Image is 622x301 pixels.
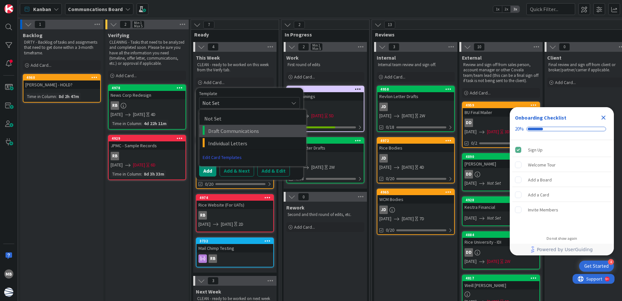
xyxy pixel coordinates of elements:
[285,31,361,38] span: In Progress
[4,288,13,297] img: avatar
[133,111,145,118] span: [DATE]
[463,203,539,211] div: Kestra Financial
[377,92,454,101] div: Revlon Letter Drafts
[537,246,593,253] span: Powered by UserGuiding
[465,128,477,135] span: [DATE]
[512,173,611,187] div: Add a Board is incomplete.
[463,238,539,246] div: Rice University - IDI
[377,103,454,111] div: JD
[528,191,549,199] div: Add a Card
[487,215,501,221] i: Not Set
[208,277,219,285] span: 3
[287,144,364,152] div: BOKF Letter Drafts
[109,101,185,110] div: RB
[109,85,185,99] div: 4978News Corp Redesign
[142,120,168,127] div: 4d 22h 11m
[196,195,273,209] div: 4974Rice Website (For UATs)
[386,227,394,234] span: 0/20
[221,221,233,228] span: [DATE]
[515,126,609,132] div: Checklist progress: 20%
[34,21,46,28] span: 1
[109,40,185,66] p: CLEANING - Tasks that need to be analyzed and completed soon. Please be sure you have all the inf...
[470,90,491,96] span: Add Card...
[377,206,454,214] div: JD
[466,233,539,237] div: 4884
[294,224,315,230] span: Add Card...
[120,21,131,28] span: 2
[294,21,305,29] span: 2
[462,231,540,269] a: 4884Rice University - IDIDD[DATE][DATE]2W
[24,40,100,56] p: DIRTY - Backlog of tasks and assignments that need to get done within a 3-month timeframe.
[528,206,558,214] div: Invite Members
[196,238,273,252] div: 3732Mail Chimp Testing
[380,138,454,143] div: 4972
[23,75,100,80] div: 4960
[463,170,539,179] div: DD
[329,112,334,119] div: 5D
[111,111,123,118] span: [DATE]
[388,43,399,51] span: 3
[196,244,273,252] div: Mail Chimp Testing
[288,62,363,67] p: First round of edits
[466,154,539,159] div: 4890
[462,102,540,148] a: 4959BU Final MailerDD[DATE][DATE]3D0/2
[463,232,539,238] div: 4884
[109,152,185,160] div: RB
[608,259,614,265] div: 4
[4,269,13,279] div: MB
[134,24,142,28] div: Max 5
[487,258,499,265] span: [DATE]
[208,43,219,51] span: 4
[290,87,364,92] div: 4963
[196,195,273,201] div: 4974
[287,138,364,144] div: 4988
[463,108,539,117] div: BU Final Mailer
[209,254,217,263] div: RB
[465,170,473,179] div: DD
[196,211,273,220] div: RB
[111,101,119,110] div: RB
[25,93,56,100] div: Time in Column
[151,111,155,118] div: 4D
[510,140,614,232] div: Checklist items
[196,237,274,267] a: 3732Mail Chimp TestingRB
[203,21,214,29] span: 7
[23,74,101,103] a: 4960[PERSON_NAME] - HOLD?Time in Column:8d 2h 47m
[23,32,43,38] span: Backlog
[463,248,539,257] div: DD
[199,137,306,150] a: Individual Letters
[68,6,123,12] b: Communcations Board
[57,93,81,100] div: 8d 2h 47m
[111,152,119,160] div: RB
[287,92,364,101] div: Plan Trainings
[515,126,524,132] div: 20%
[109,136,185,150] div: 4929JPMC - Sample Records
[462,153,540,191] a: 4890[PERSON_NAME]DD[DATE]Not Set
[288,212,363,217] p: Second and third round of edits, etc.
[377,154,454,163] div: JD
[385,74,405,80] span: Add Card...
[380,190,454,194] div: 4965
[377,189,455,235] a: 4965WCM BodiesJD[DATE][DATE]7D0/20
[142,170,166,178] div: 8d 3h 33m
[108,135,186,180] a: 4929JPMC - Sample RecordsRB[DATE][DATE]6DTime in Column:8d 3h 33m
[197,62,273,73] p: CLEAN - ready to be worked on this week from the Verify tab.
[287,103,364,111] div: RB
[463,232,539,246] div: 4884Rice University - IDI
[547,54,561,61] span: Client
[196,194,274,232] a: 4974Rice Website (For UATs)RB[DATE][DATE]2D
[377,138,454,152] div: 4972Rice Bodies
[377,54,396,61] span: Internal
[512,203,611,217] div: Invite Members is incomplete.
[512,143,611,157] div: Sign Up is complete.
[465,215,477,222] span: [DATE]
[598,112,609,123] div: Close Checklist
[377,137,455,183] a: 4972Rice BodiesJD[DATE][DATE]4D0/20
[377,144,454,152] div: Rice Bodies
[290,138,364,143] div: 4988
[465,258,477,265] span: [DATE]
[528,161,556,169] div: Welcome Tour
[505,128,509,135] div: 3D
[202,99,284,107] span: Not Set
[463,62,539,83] p: Review and sign off from sales person, account manager or other Covala team/team lead (this can b...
